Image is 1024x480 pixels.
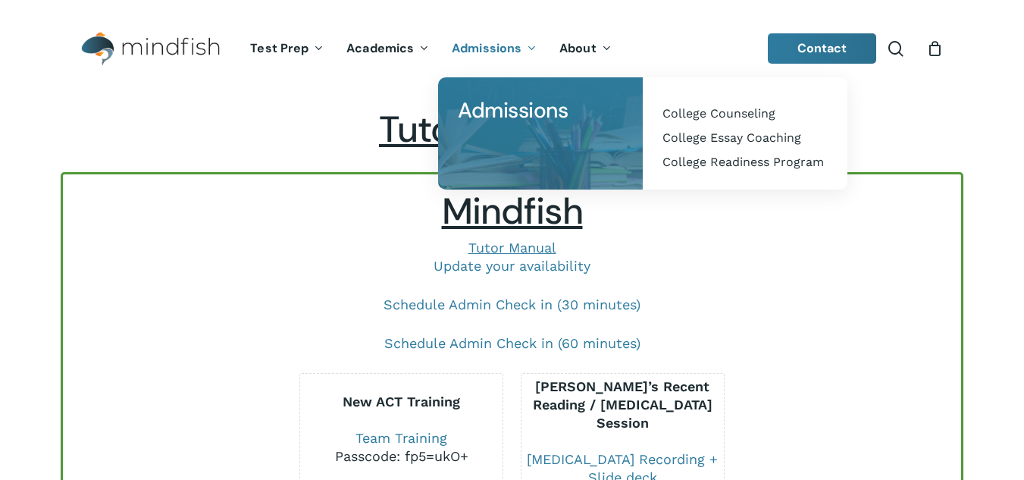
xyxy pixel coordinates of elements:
a: Cart [926,40,943,57]
nav: Main Menu [239,20,622,77]
a: Admissions [453,93,628,129]
header: Main Menu [61,20,963,77]
span: Academics [346,40,414,56]
span: Tutor Resources [379,105,645,153]
div: Passcode: fp5=ukO+ [300,447,503,466]
a: Update your availability [434,258,590,274]
span: Contact [797,40,847,56]
a: Contact [768,33,877,64]
span: Mindfish [442,187,583,235]
a: Admissions [440,42,548,55]
a: Team Training [355,430,447,446]
a: About [548,42,623,55]
a: Academics [335,42,440,55]
span: About [559,40,597,56]
a: Schedule Admin Check in (60 minutes) [384,335,640,351]
span: Admissions [458,96,568,124]
b: New ACT Training [343,394,460,409]
a: Schedule Admin Check in (30 minutes) [384,296,640,312]
span: Admissions [452,40,521,56]
b: [PERSON_NAME]’s Recent Reading / [MEDICAL_DATA] Session [533,378,712,431]
a: Test Prep [239,42,335,55]
a: Tutor Manual [468,240,556,256]
span: Test Prep [250,40,308,56]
